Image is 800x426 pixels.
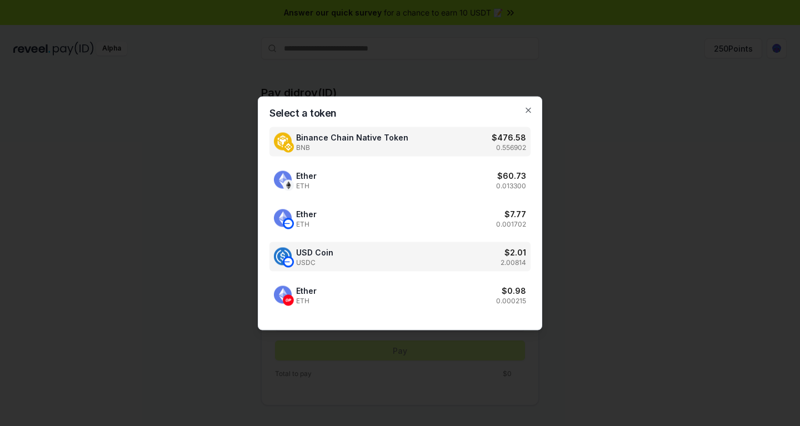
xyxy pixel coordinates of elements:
span: ETH [296,296,317,305]
h3: $ 7.77 [504,208,526,219]
span: Ether [296,208,317,219]
img: USD Coin [274,248,292,265]
img: Ether [274,286,292,304]
p: 0.013300 [496,181,526,190]
span: USD Coin [296,246,333,258]
img: Ether [283,180,294,191]
h3: $ 60.73 [497,169,526,181]
img: Ether [274,209,292,227]
img: Ether [274,171,292,189]
img: Binance Chain Native Token [283,142,294,153]
img: Ether [283,218,294,229]
h3: $ 0.98 [502,284,526,296]
span: Binance Chain Native Token [296,131,408,143]
p: 2.00814 [501,258,526,267]
h3: $ 2.01 [504,246,526,258]
h3: $ 476.58 [492,131,526,143]
p: 0.556902 [496,143,526,152]
span: Ether [296,169,317,181]
span: ETH [296,181,317,190]
span: ETH [296,219,317,228]
span: USDC [296,258,333,267]
img: USD Coin [283,257,294,268]
h2: Select a token [269,108,531,118]
p: 0.001702 [496,219,526,228]
img: Ether [283,295,294,306]
p: 0.000215 [496,296,526,305]
span: BNB [296,143,408,152]
span: Ether [296,284,317,296]
img: Binance Chain Native Token [274,133,292,151]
